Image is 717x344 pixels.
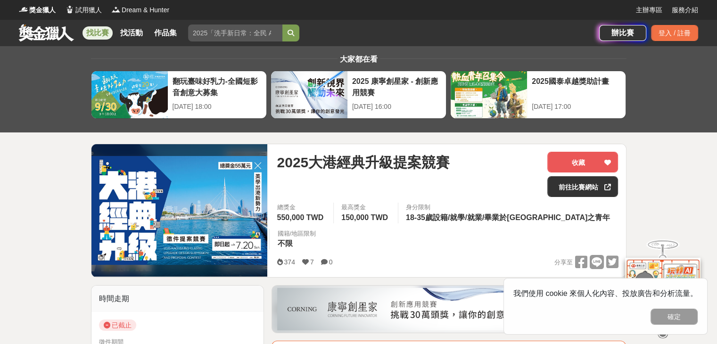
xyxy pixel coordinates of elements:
span: 獎金獵人 [29,5,56,15]
a: 作品集 [150,26,181,40]
span: 我們使用 cookie 來個人化內容、投放廣告和分析流量。 [513,289,698,297]
span: Dream & Hunter [122,5,169,15]
a: 2025國泰卓越獎助計畫[DATE] 17:00 [450,71,626,119]
span: 不限 [277,239,292,247]
div: [DATE] 16:00 [352,102,441,112]
a: 找比賽 [82,26,113,40]
span: 大家都在看 [338,55,380,63]
span: 550,000 TWD [277,213,323,221]
div: 2025國泰卓越獎助計畫 [532,76,621,97]
div: 身分限制 [406,203,612,212]
a: 找活動 [116,26,147,40]
a: 辦比賽 [599,25,646,41]
div: 登入 / 註冊 [651,25,698,41]
span: 最高獎金 [341,203,390,212]
img: Logo [19,5,28,14]
span: 已截止 [99,319,136,331]
img: be6ed63e-7b41-4cb8-917a-a53bd949b1b4.png [277,288,620,330]
span: 18-35歲設籍/就學/就業/畢業於[GEOGRAPHIC_DATA]之青年 [406,213,610,221]
div: 國籍/地區限制 [277,229,316,238]
div: [DATE] 17:00 [532,102,621,112]
input: 2025「洗手新日常：全民 ALL IN」洗手歌全台徵選 [188,25,282,41]
a: Logo試用獵人 [65,5,102,15]
div: 翻玩臺味好乳力-全國短影音創意大募集 [173,76,262,97]
img: d2146d9a-e6f6-4337-9592-8cefde37ba6b.png [625,258,701,320]
img: Logo [111,5,121,14]
span: 試用獵人 [75,5,102,15]
img: Cover Image [91,156,268,265]
div: [DATE] 18:00 [173,102,262,112]
span: 374 [284,258,295,266]
a: LogoDream & Hunter [111,5,169,15]
a: Logo獎金獵人 [19,5,56,15]
div: 時間走期 [91,286,264,312]
span: 分享至 [554,255,572,270]
span: 2025大港經典升級提案競賽 [277,152,450,173]
a: 前往比賽網站 [547,176,618,197]
button: 確定 [651,309,698,325]
a: 主辦專區 [636,5,662,15]
a: 服務介紹 [672,5,698,15]
img: Logo [65,5,74,14]
span: 150,000 TWD [341,213,388,221]
a: 翻玩臺味好乳力-全國短影音創意大募集[DATE] 18:00 [91,71,267,119]
span: 總獎金 [277,203,326,212]
a: 2025 康寧創星家 - 創新應用競賽[DATE] 16:00 [271,71,446,119]
span: 0 [329,258,333,266]
button: 收藏 [547,152,618,172]
div: 2025 康寧創星家 - 創新應用競賽 [352,76,441,97]
span: 7 [310,258,314,266]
